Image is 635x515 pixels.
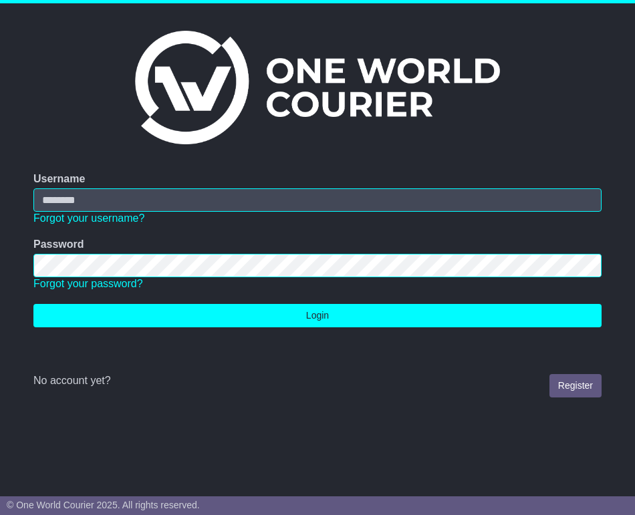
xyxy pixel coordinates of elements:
[33,374,602,387] div: No account yet?
[549,374,602,397] a: Register
[33,238,84,250] label: Password
[33,212,144,224] a: Forgot your username?
[33,172,85,185] label: Username
[33,278,143,289] a: Forgot your password?
[7,500,200,510] span: © One World Courier 2025. All rights reserved.
[135,31,500,144] img: One World
[33,304,602,327] button: Login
